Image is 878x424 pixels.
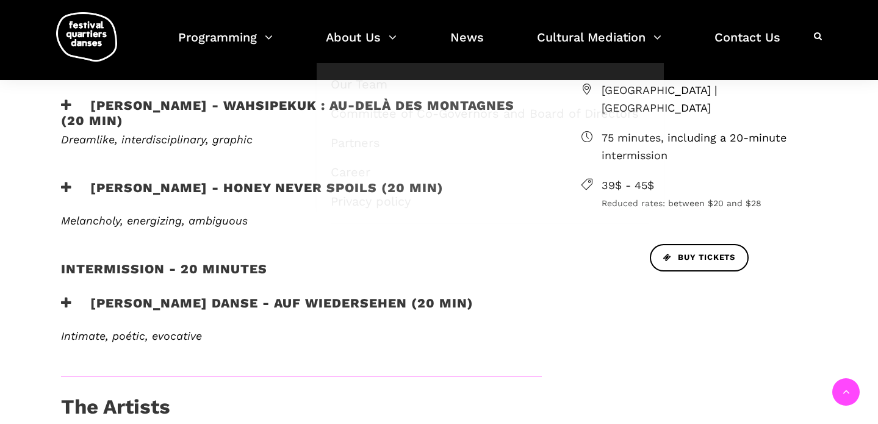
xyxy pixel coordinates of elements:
a: Partners [323,129,657,157]
span: Melancholy, energizing, ambiguous [61,214,248,227]
a: Our Team [323,70,657,98]
h2: Intermission - 20 minutes [61,261,267,292]
a: Cultural Mediation [537,27,661,63]
a: Privacy policy [323,187,657,215]
span: Buy tickets [663,251,735,264]
img: logo-fqd-med [56,12,117,62]
a: Contact Us [714,27,780,63]
h3: [PERSON_NAME] Danse - Auf Wiedersehen (20 min) [61,295,473,326]
h3: [PERSON_NAME] - WAHSIPEKUK : Au-delà des montagnes (20 min) [61,98,542,128]
h3: [PERSON_NAME] - Honey Never Spoils (20 min) [61,180,444,210]
em: Intimate, poétic, evocative [61,329,202,342]
a: News [450,27,484,63]
a: Buy tickets [650,244,749,271]
span: [GEOGRAPHIC_DATA] | [GEOGRAPHIC_DATA] [602,82,818,117]
a: Programming [178,27,273,63]
a: Committee of Co-Governors and Board of Directors [323,99,657,128]
span: Reduced rates: between $20 and $28 [602,196,818,210]
span: 39$ - 45$ [602,177,818,195]
span: Dreamlike, interdisciplinary, graphic [61,133,253,146]
span: 75 minutes, including a 20-minute intermission [602,129,818,165]
a: About Us [326,27,397,63]
a: Career [323,158,657,186]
